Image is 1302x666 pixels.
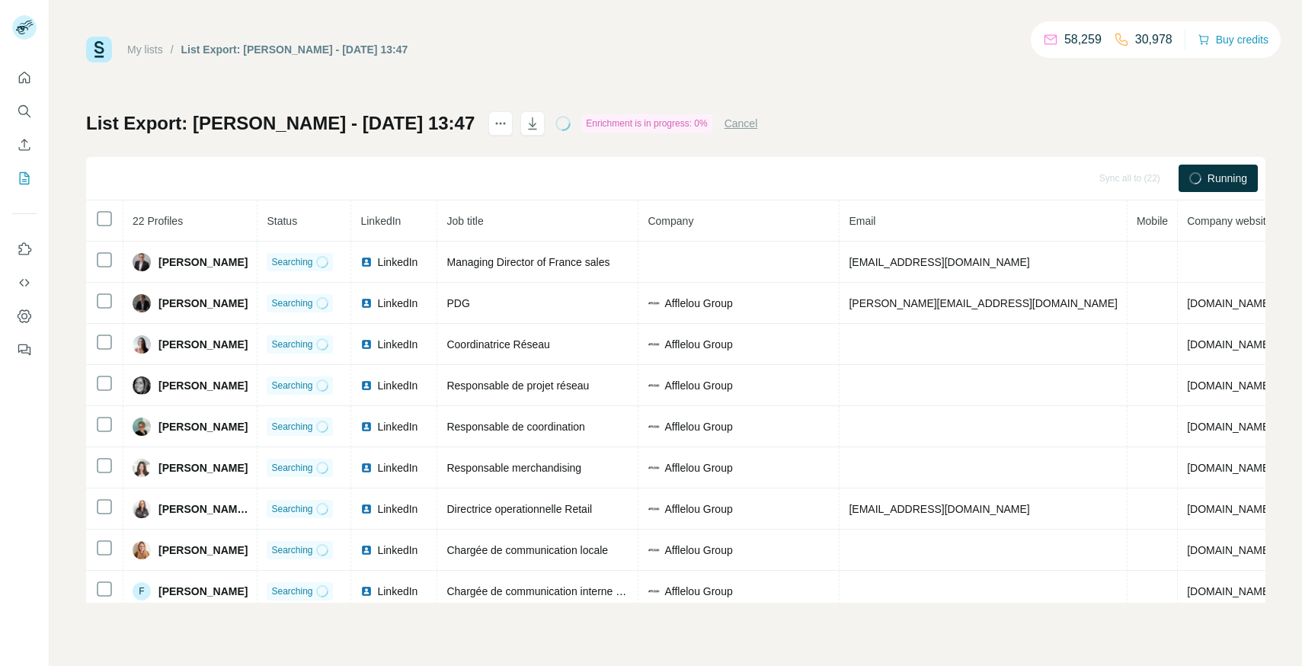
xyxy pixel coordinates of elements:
[648,421,660,433] img: company-logo
[1187,379,1272,392] span: [DOMAIN_NAME]
[446,544,608,556] span: Chargée de communication locale
[271,461,312,475] span: Searching
[86,111,475,136] h1: List Export: [PERSON_NAME] - [DATE] 13:47
[664,378,732,393] span: Afflelou Group
[133,582,151,600] div: F
[664,460,732,475] span: Afflelou Group
[377,501,417,517] span: LinkedIn
[648,215,693,227] span: Company
[271,420,312,434] span: Searching
[12,303,37,330] button: Dashboard
[158,543,248,558] span: [PERSON_NAME]
[377,543,417,558] span: LinkedIn
[446,215,483,227] span: Job title
[1187,544,1272,556] span: [DOMAIN_NAME]
[648,297,660,309] img: company-logo
[1187,297,1272,309] span: [DOMAIN_NAME]
[360,585,373,597] img: LinkedIn logo
[360,544,373,556] img: LinkedIn logo
[1187,585,1272,597] span: [DOMAIN_NAME]
[267,215,297,227] span: Status
[360,215,401,227] span: LinkedIn
[133,418,151,436] img: Avatar
[133,253,151,271] img: Avatar
[1064,30,1102,49] p: 58,259
[1187,421,1272,433] span: [DOMAIN_NAME]
[648,338,660,351] img: company-logo
[133,459,151,477] img: Avatar
[271,543,312,557] span: Searching
[1187,338,1272,351] span: [DOMAIN_NAME]
[133,335,151,354] img: Avatar
[849,503,1029,515] span: [EMAIL_ADDRESS][DOMAIN_NAME]
[271,255,312,269] span: Searching
[446,462,581,474] span: Responsable merchandising
[158,378,248,393] span: [PERSON_NAME]
[377,296,417,311] span: LinkedIn
[446,256,609,268] span: Managing Director of France sales
[1135,30,1172,49] p: 30,978
[12,269,37,296] button: Use Surfe API
[648,585,660,597] img: company-logo
[158,584,248,599] span: [PERSON_NAME]
[12,98,37,125] button: Search
[849,297,1117,309] span: [PERSON_NAME][EMAIL_ADDRESS][DOMAIN_NAME]
[181,42,408,57] div: List Export: [PERSON_NAME] - [DATE] 13:47
[133,376,151,395] img: Avatar
[446,297,469,309] span: PDG
[648,503,660,515] img: company-logo
[271,502,312,516] span: Searching
[360,297,373,309] img: LinkedIn logo
[360,503,373,515] img: LinkedIn logo
[133,500,151,518] img: Avatar
[725,116,758,131] button: Cancel
[360,462,373,474] img: LinkedIn logo
[377,337,417,352] span: LinkedIn
[664,419,732,434] span: Afflelou Group
[377,419,417,434] span: LinkedIn
[360,379,373,392] img: LinkedIn logo
[360,338,373,351] img: LinkedIn logo
[12,131,37,158] button: Enrich CSV
[1187,503,1272,515] span: [DOMAIN_NAME]
[158,419,248,434] span: [PERSON_NAME]
[446,338,549,351] span: Coordinatrice Réseau
[86,37,112,62] img: Surfe Logo
[377,460,417,475] span: LinkedIn
[664,543,732,558] span: Afflelou Group
[271,296,312,310] span: Searching
[12,336,37,363] button: Feedback
[664,296,732,311] span: Afflelou Group
[158,337,248,352] span: [PERSON_NAME]
[133,541,151,559] img: Avatar
[12,64,37,91] button: Quick start
[1187,215,1272,227] span: Company website
[12,235,37,263] button: Use Surfe on LinkedIn
[664,337,732,352] span: Afflelou Group
[271,338,312,351] span: Searching
[648,544,660,556] img: company-logo
[446,421,584,433] span: Responsable de coordination
[158,255,248,270] span: [PERSON_NAME]
[488,111,513,136] button: actions
[360,256,373,268] img: LinkedIn logo
[1187,462,1272,474] span: [DOMAIN_NAME]
[171,42,174,57] li: /
[377,584,417,599] span: LinkedIn
[360,421,373,433] img: LinkedIn logo
[648,379,660,392] img: company-logo
[1208,171,1247,186] span: Running
[664,501,732,517] span: Afflelou Group
[158,296,248,311] span: [PERSON_NAME]
[12,165,37,192] button: My lists
[849,215,875,227] span: Email
[446,503,592,515] span: Directrice operationnelle Retail
[271,379,312,392] span: Searching
[446,379,589,392] span: Responsable de projet réseau
[127,43,163,56] a: My lists
[849,256,1029,268] span: [EMAIL_ADDRESS][DOMAIN_NAME]
[1137,215,1168,227] span: Mobile
[664,584,732,599] span: Afflelou Group
[377,255,417,270] span: LinkedIn
[1198,29,1268,50] button: Buy credits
